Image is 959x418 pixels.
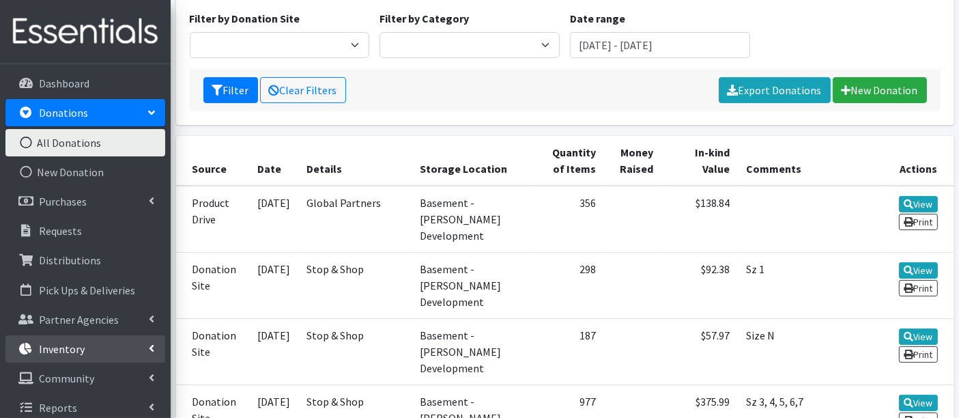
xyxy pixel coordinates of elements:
[203,77,258,103] button: Filter
[570,10,625,27] label: Date range
[298,186,412,253] td: Global Partners
[899,329,938,345] a: View
[190,10,300,27] label: Filter by Donation Site
[176,186,249,253] td: Product Drive
[260,77,346,103] a: Clear Filters
[176,318,249,385] td: Donation Site
[298,252,412,318] td: Stop & Shop
[5,129,165,156] a: All Donations
[39,313,119,326] p: Partner Agencies
[604,136,661,186] th: Money Raised
[39,283,135,297] p: Pick Ups & Deliveries
[833,77,927,103] a: New Donation
[534,318,604,385] td: 187
[899,214,938,230] a: Print
[899,346,938,363] a: Print
[5,99,165,126] a: Donations
[39,253,101,267] p: Distributions
[661,252,739,318] td: $92.38
[5,277,165,304] a: Pick Ups & Deliveries
[899,395,938,411] a: View
[661,186,739,253] td: $138.84
[39,195,87,208] p: Purchases
[661,318,739,385] td: $57.97
[738,136,883,186] th: Comments
[249,318,298,385] td: [DATE]
[534,136,604,186] th: Quantity of Items
[380,10,469,27] label: Filter by Category
[412,318,535,385] td: Basement - [PERSON_NAME] Development
[883,136,954,186] th: Actions
[5,247,165,274] a: Distributions
[249,186,298,253] td: [DATE]
[39,76,89,90] p: Dashboard
[661,136,739,186] th: In-kind Value
[534,186,604,253] td: 356
[39,224,82,238] p: Requests
[249,252,298,318] td: [DATE]
[5,70,165,97] a: Dashboard
[5,158,165,186] a: New Donation
[738,318,883,385] td: Size N
[899,262,938,279] a: View
[39,372,94,385] p: Community
[5,306,165,333] a: Partner Agencies
[899,196,938,212] a: View
[176,252,249,318] td: Donation Site
[5,9,165,55] img: HumanEssentials
[738,252,883,318] td: Sz 1
[249,136,298,186] th: Date
[39,106,88,120] p: Donations
[412,136,535,186] th: Storage Location
[412,186,535,253] td: Basement - [PERSON_NAME] Development
[719,77,831,103] a: Export Donations
[899,280,938,296] a: Print
[5,217,165,245] a: Requests
[298,136,412,186] th: Details
[570,32,750,58] input: January 1, 2011 - December 31, 2011
[39,342,85,356] p: Inventory
[298,318,412,385] td: Stop & Shop
[412,252,535,318] td: Basement - [PERSON_NAME] Development
[5,365,165,392] a: Community
[5,188,165,215] a: Purchases
[534,252,604,318] td: 298
[5,335,165,363] a: Inventory
[39,401,77,415] p: Reports
[176,136,249,186] th: Source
